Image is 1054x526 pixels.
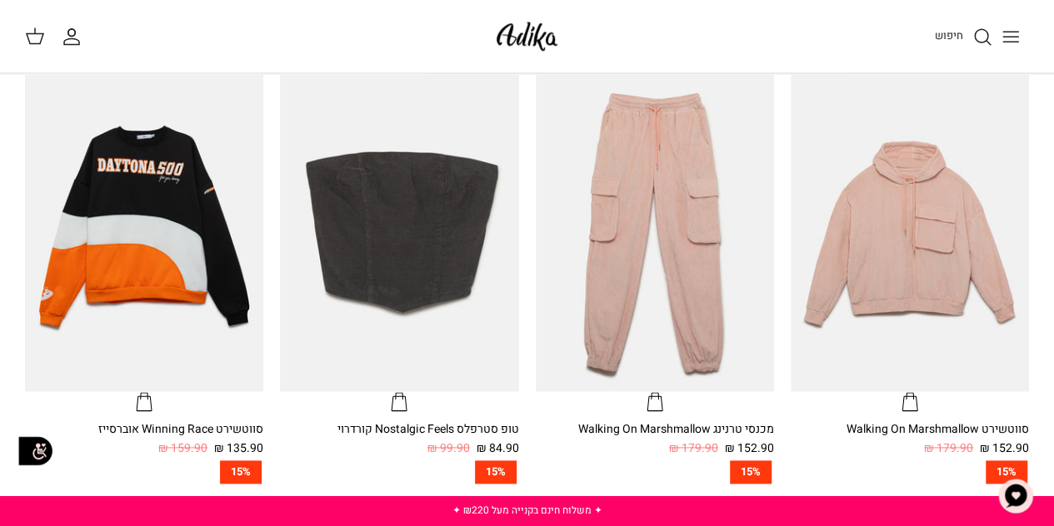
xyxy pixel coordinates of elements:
span: 99.90 ₪ [427,439,470,458]
a: מכנסי טרנינג Walking On Marshmallow 152.90 ₪ 179.90 ₪ [536,420,774,458]
a: סווטשירט Winning Race אוברסייז 135.90 ₪ 159.90 ₪ [25,420,263,458]
a: סווטשירט Walking On Marshmallow [791,73,1029,412]
img: Adika IL [492,17,562,56]
span: 15% [475,460,517,484]
img: accessibility_icon02.svg [12,428,58,474]
a: החשבון שלי [62,27,88,47]
a: סווטשירט Walking On Marshmallow 152.90 ₪ 179.90 ₪ [791,420,1029,458]
span: 179.90 ₪ [924,439,973,458]
span: 179.90 ₪ [669,439,718,458]
a: חיפוש [935,27,992,47]
span: 135.90 ₪ [214,439,263,458]
a: סווטשירט Winning Race אוברסייז [25,73,263,412]
div: טופ סטרפלס Nostalgic Feels קורדרוי [280,420,518,439]
a: טופ סטרפלס Nostalgic Feels קורדרוי [280,73,518,412]
span: 152.90 ₪ [980,439,1029,458]
div: סווטשירט Winning Race אוברסייז [25,420,263,439]
span: 84.90 ₪ [477,439,519,458]
span: 15% [986,460,1027,484]
span: 159.90 ₪ [158,439,207,458]
span: 15% [220,460,262,484]
div: סווטשירט Walking On Marshmallow [791,420,1029,439]
a: 15% [791,460,1029,484]
button: צ'אט [991,471,1041,521]
span: 152.90 ₪ [725,439,774,458]
span: חיפוש [935,27,963,43]
a: מכנסי טרנינג Walking On Marshmallow [536,73,774,412]
a: טופ סטרפלס Nostalgic Feels קורדרוי 84.90 ₪ 99.90 ₪ [280,420,518,458]
button: Toggle menu [992,18,1029,55]
a: ✦ משלוח חינם בקנייה מעל ₪220 ✦ [452,503,602,518]
span: 15% [730,460,772,484]
a: 15% [536,460,774,484]
a: 15% [25,460,263,484]
div: מכנסי טרנינג Walking On Marshmallow [536,420,774,439]
a: 15% [280,460,518,484]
